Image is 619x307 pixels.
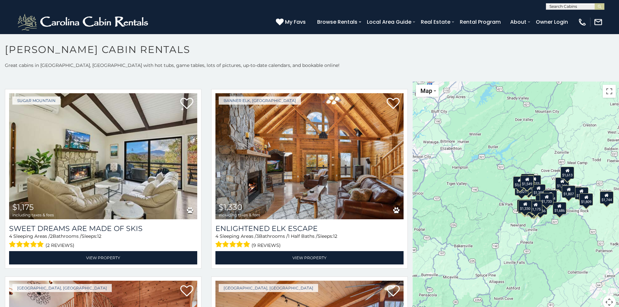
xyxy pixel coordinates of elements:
[12,96,60,105] a: Sugar Mountain
[507,16,530,28] a: About
[180,97,193,111] a: Add to favorites
[420,87,432,94] span: Map
[544,190,557,202] div: $1,634
[12,202,34,212] span: $1,175
[333,233,337,239] span: 12
[256,233,259,239] span: 3
[9,233,12,239] span: 4
[517,199,531,212] div: $1,751
[314,16,361,28] a: Browse Rentals
[561,166,574,179] div: $1,613
[521,174,535,186] div: $1,811
[215,93,404,219] img: Enlightened Elk Escape
[180,285,193,298] a: Add to favorites
[9,93,197,219] a: Sweet Dreams Are Made Of Skis $1,175 including taxes & fees
[575,187,588,199] div: $1,229
[529,201,543,213] div: $1,175
[513,176,527,189] div: $3,469
[519,200,532,212] div: $1,330
[219,213,260,217] span: including taxes & fees
[215,233,218,239] span: 4
[9,251,197,264] a: View Property
[45,241,74,249] span: (2 reviews)
[16,12,151,32] img: White-1-2.png
[364,16,415,28] a: Local Area Guide
[9,224,197,233] a: Sweet Dreams Are Made Of Skis
[528,175,541,187] div: $1,833
[97,233,101,239] span: 12
[526,199,539,211] div: $1,327
[219,96,301,105] a: Banner Elk, [GEOGRAPHIC_DATA]
[215,224,404,233] a: Enlightened Elk Escape
[515,183,529,196] div: $3,021
[215,233,404,249] div: Sleeping Areas / Bathrooms / Sleeps:
[50,233,53,239] span: 2
[219,284,318,292] a: [GEOGRAPHIC_DATA], [GEOGRAPHIC_DATA]
[600,191,613,203] div: $1,744
[594,18,603,27] img: mail-regular-white.png
[518,201,532,213] div: $1,742
[553,202,566,214] div: $1,686
[12,213,54,217] span: including taxes & fees
[418,16,454,28] a: Real Estate
[457,16,504,28] a: Rental Program
[525,203,539,215] div: $1,006
[215,93,404,219] a: Enlightened Elk Escape $1,330 including taxes & fees
[285,18,306,26] span: My Favs
[12,284,112,292] a: [GEOGRAPHIC_DATA], [GEOGRAPHIC_DATA]
[521,175,534,188] div: $1,549
[288,233,317,239] span: 1 Half Baths /
[562,185,576,198] div: $1,807
[251,241,281,249] span: (9 reviews)
[9,233,197,249] div: Sleeping Areas / Bathrooms / Sleeps:
[533,16,571,28] a: Owner Login
[578,18,587,27] img: phone-regular-white.png
[522,182,536,195] div: $2,062
[276,18,307,26] a: My Favs
[580,193,593,205] div: $1,809
[387,285,400,298] a: Add to favorites
[527,203,540,215] div: $3,369
[215,251,404,264] a: View Property
[603,85,616,98] button: Toggle fullscreen view
[387,97,400,111] a: Add to favorites
[556,177,569,189] div: $1,280
[534,202,547,215] div: $1,566
[219,202,242,212] span: $1,330
[532,184,546,196] div: $1,358
[540,193,554,205] div: $1,733
[9,93,197,219] img: Sweet Dreams Are Made Of Skis
[416,85,439,97] button: Change map style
